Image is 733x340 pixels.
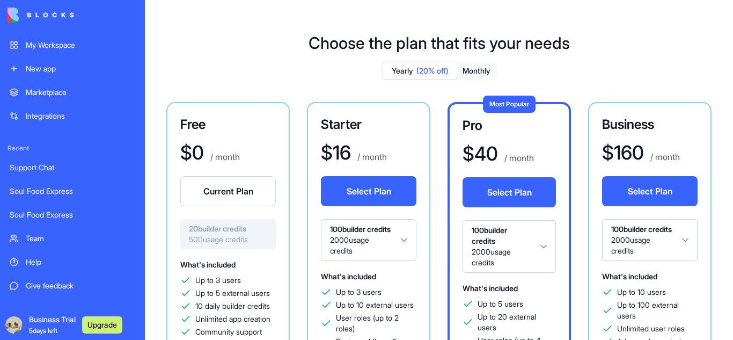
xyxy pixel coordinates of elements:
div: Soul Food Express [10,209,135,220]
span: Up to 3 users [336,287,382,298]
a: Support Chat [3,157,142,178]
a: Soul Food Express [3,180,142,202]
a: My Workspace [3,34,142,56]
span: Business Trial [29,314,76,336]
span: 20 builder credits [189,223,267,234]
div: Marketplace [26,87,135,98]
span: User roles (up to 2 roles) [336,313,416,334]
button: Select Plan [463,177,556,207]
h1: $ 40 [463,143,498,164]
h1: $ 0 [180,142,204,163]
a: Help [3,251,142,273]
h3: Starter [321,116,416,133]
button: Yearly [383,63,458,79]
span: What's included [321,272,376,281]
button: Select Plan [321,176,416,206]
img: logo [8,8,74,23]
div: Soul Food Express [10,186,135,197]
span: Most Popular [489,100,529,108]
p: / month [355,150,387,163]
h1: $ 160 [602,142,644,163]
div: Help [26,257,135,267]
button: Upgrade [82,316,122,334]
a: Integrations [3,105,142,127]
span: (20% off) [416,66,449,76]
a: Soul Food Express [3,204,142,226]
span: What's included [180,260,236,269]
span: Unlimited app creation [195,314,270,324]
a: New app [3,58,142,79]
div: Team [26,233,135,244]
div: Support Chat [10,162,135,173]
h3: Business [602,116,698,133]
span: 5 days left [29,327,57,335]
a: Marketplace [3,82,142,103]
h1: $ 16 [321,142,351,163]
h3: Free [180,116,276,133]
button: Monthly [458,63,495,79]
span: What's included [463,284,518,293]
a: Team [3,228,142,249]
span: Unlimited user roles [617,323,685,334]
span: 500 usage credits [189,234,267,245]
a: Give feedback [3,275,142,296]
span: Up to 5 users [478,299,523,309]
span: Up to 10 users [617,287,666,298]
div: Give feedback [26,280,135,291]
span: Up to 10 external users [336,300,414,310]
div: Get Started [26,304,135,315]
h1: Choose the plan that fits your needs [309,33,570,53]
div: Integrations [26,111,135,121]
span: Up to 5 external users [195,288,270,299]
p: / month [502,151,534,164]
p: / month [648,150,680,163]
span: Up to 20 external users [478,312,556,333]
div: My Workspace [26,40,135,50]
span: Community support [195,327,262,337]
img: ACg8ocLnIQHvOGa_YugxY_NqlR3HHRyfTsjddqeMYqQ3jgAJropCHTbp=s96-c [5,316,23,334]
span: Recent [3,144,142,153]
span: Up to 100 external users [617,300,698,321]
span: What's included [602,272,657,281]
button: Select Plan [602,176,698,206]
span: Up to 3 users [195,275,241,286]
h3: Pro [463,117,556,134]
span: 10 daily builder credits [195,301,270,312]
button: Current Plan [180,176,276,206]
div: New app [26,63,135,74]
p: / month [208,150,240,163]
a: Get Started [3,299,142,320]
